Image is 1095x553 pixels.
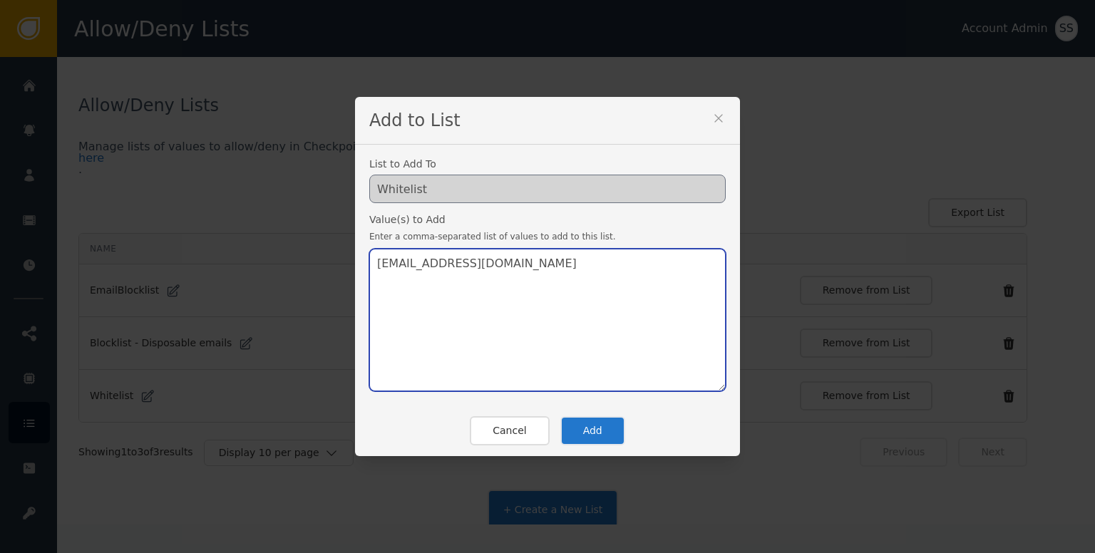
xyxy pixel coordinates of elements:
[369,215,726,224] label: Value(s) to Add
[355,97,740,145] div: Add to List
[470,416,549,445] button: Cancel
[369,249,726,391] textarea: [EMAIL_ADDRESS][DOMAIN_NAME]
[369,230,726,243] span: Enter a comma-separated list of values to add to this list.
[369,159,726,169] label: List to Add To
[560,416,625,445] button: Add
